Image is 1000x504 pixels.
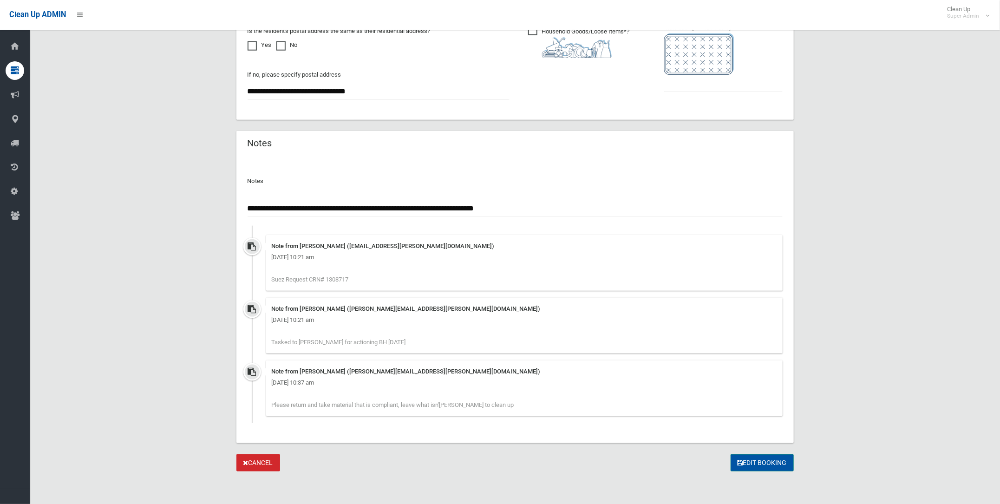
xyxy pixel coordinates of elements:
[664,33,734,75] img: e7408bece873d2c1783593a074e5cb2f.png
[248,26,431,37] label: Is the resident's postal address the same as their residential address?
[272,241,777,252] div: Note from [PERSON_NAME] ([EMAIL_ADDRESS][PERSON_NAME][DOMAIN_NAME])
[272,276,349,283] span: Suez Request CRN# 1308717
[272,303,777,314] div: Note from [PERSON_NAME] ([PERSON_NAME][EMAIL_ADDRESS][PERSON_NAME][DOMAIN_NAME])
[276,39,298,51] label: No
[942,6,988,20] span: Clean Up
[236,454,280,471] a: Cancel
[9,10,66,19] span: Clean Up ADMIN
[272,401,514,408] span: Please return and take material that is compliant, leave what isn'[PERSON_NAME] to clean up
[272,314,777,326] div: [DATE] 10:21 am
[236,134,283,152] header: Notes
[664,24,783,75] span: Mattress* (MANDATORY)
[272,252,777,263] div: [DATE] 10:21 am
[272,366,777,377] div: Note from [PERSON_NAME] ([PERSON_NAME][EMAIL_ADDRESS][PERSON_NAME][DOMAIN_NAME])
[542,37,612,58] img: b13cc3517677393f34c0a387616ef184.png
[248,176,783,187] p: Notes
[731,454,794,471] button: Edit Booking
[528,26,630,58] span: Household Goods/Loose Items*
[248,69,341,80] label: If no, please specify postal address
[947,13,979,20] small: Super Admin
[542,28,630,58] i: ?
[272,377,777,388] div: [DATE] 10:37 am
[272,339,406,346] span: Tasked to [PERSON_NAME] for actioning BH [DATE]
[248,39,272,51] label: Yes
